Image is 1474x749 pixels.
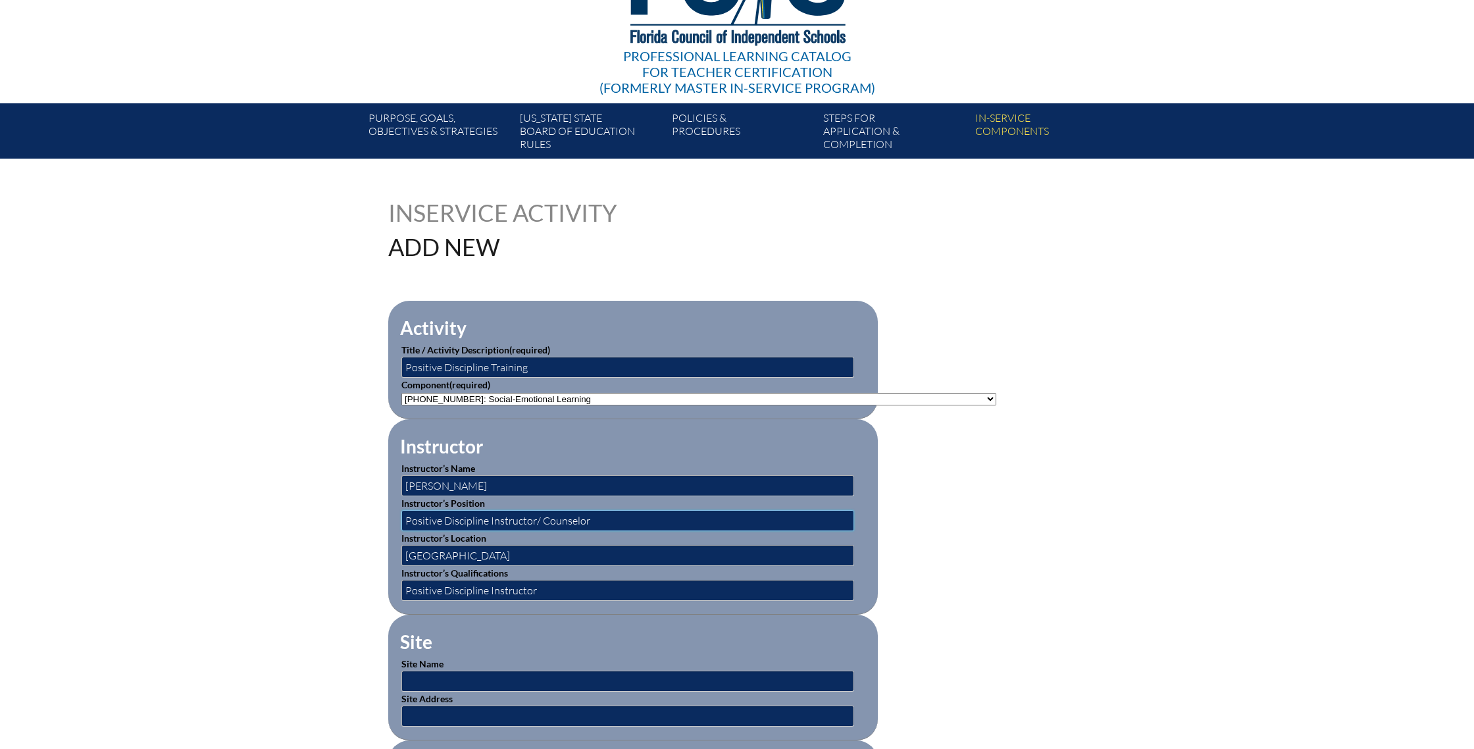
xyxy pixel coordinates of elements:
[401,532,486,544] label: Instructor’s Location
[401,567,508,579] label: Instructor’s Qualifications
[399,317,468,339] legend: Activity
[401,658,444,669] label: Site Name
[599,48,875,95] div: Professional Learning Catalog (formerly Master In-service Program)
[449,379,490,390] span: (required)
[509,344,550,355] span: (required)
[667,109,818,159] a: Policies &Procedures
[388,235,821,259] h1: Add New
[399,631,434,653] legend: Site
[970,109,1121,159] a: In-servicecomponents
[399,435,484,457] legend: Instructor
[401,344,550,355] label: Title / Activity Description
[818,109,969,159] a: Steps forapplication & completion
[401,393,996,405] select: activity_component[data][]
[401,463,475,474] label: Instructor’s Name
[401,693,453,704] label: Site Address
[401,379,490,390] label: Component
[388,201,653,224] h1: Inservice Activity
[515,109,666,159] a: [US_STATE] StateBoard of Education rules
[642,64,832,80] span: for Teacher Certification
[401,498,485,509] label: Instructor’s Position
[363,109,515,159] a: Purpose, goals,objectives & strategies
